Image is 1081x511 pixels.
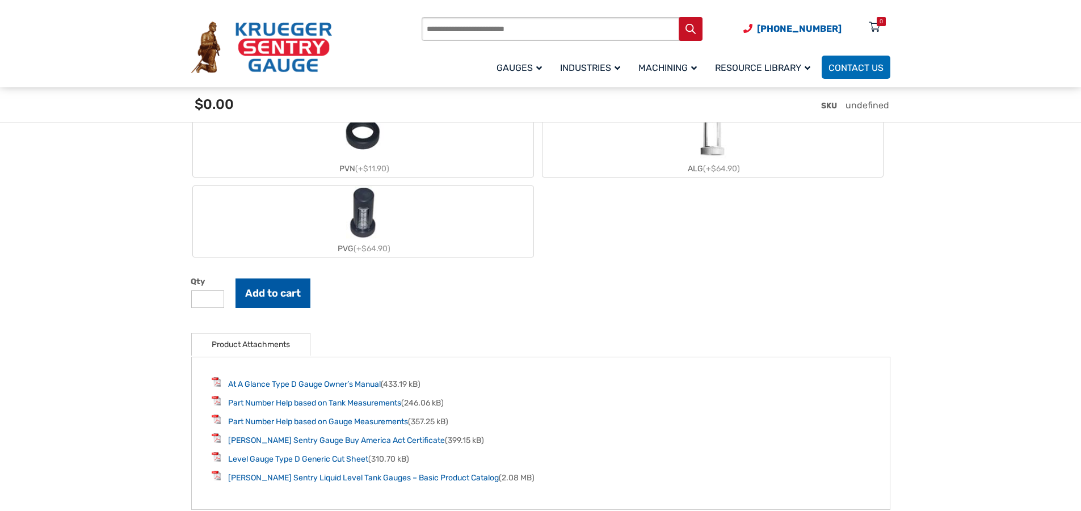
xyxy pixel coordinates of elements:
[880,17,883,26] div: 0
[212,452,870,465] li: (310.70 kB)
[193,186,533,257] label: PVG
[228,398,401,408] a: Part Number Help based on Tank Measurements
[193,106,533,177] label: PVN
[497,62,542,73] span: Gauges
[703,164,740,174] span: (+$64.90)
[715,62,810,73] span: Resource Library
[828,62,884,73] span: Contact Us
[743,22,842,36] a: Phone Number (920) 434-8860
[228,454,368,464] a: Level Gauge Type D Generic Cut Sheet
[228,417,408,426] a: Part Number Help based on Gauge Measurements
[212,377,870,390] li: (433.19 kB)
[193,240,533,257] div: PVG
[191,22,332,74] img: Krueger Sentry Gauge
[212,471,870,484] li: (2.08 MB)
[212,415,870,428] li: (357.25 kB)
[354,244,390,254] span: (+$64.90)
[846,100,889,111] span: undefined
[191,290,224,308] input: Product quantity
[212,333,290,356] a: Product Attachments
[355,164,389,174] span: (+$11.90)
[821,101,837,111] span: SKU
[560,62,620,73] span: Industries
[708,54,822,81] a: Resource Library
[228,473,499,483] a: [PERSON_NAME] Sentry Liquid Level Tank Gauges – Basic Product Catalog
[542,161,883,177] div: ALG
[212,396,870,409] li: (246.06 kB)
[542,106,883,177] label: ALG
[638,62,697,73] span: Machining
[228,436,445,445] a: [PERSON_NAME] Sentry Gauge Buy America Act Certificate
[822,56,890,79] a: Contact Us
[212,433,870,446] li: (399.15 kB)
[228,379,381,389] a: At A Glance Type D Gauge Owner’s Manual
[235,278,310,308] button: Add to cart
[632,54,708,81] a: Machining
[757,23,842,34] span: [PHONE_NUMBER]
[490,54,553,81] a: Gauges
[193,161,533,177] div: PVN
[553,54,632,81] a: Industries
